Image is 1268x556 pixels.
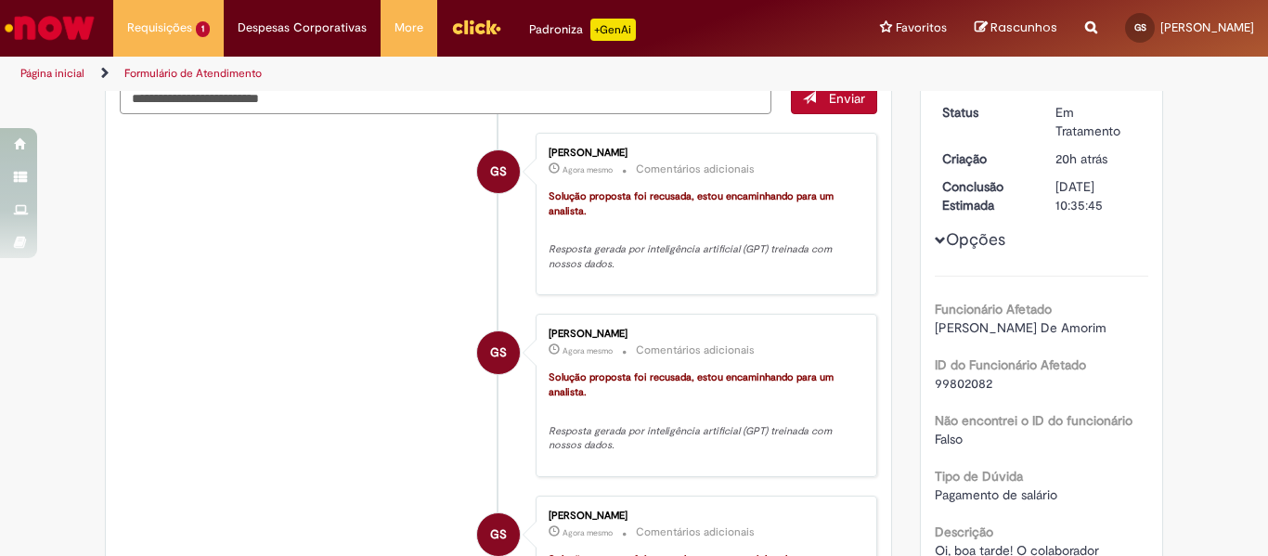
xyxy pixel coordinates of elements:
[896,19,947,37] span: Favoritos
[935,375,992,392] span: 99802082
[935,301,1052,317] b: Funcionário Afetado
[14,57,832,91] ul: Trilhas de página
[791,83,877,114] button: Enviar
[196,21,210,37] span: 1
[829,90,865,107] span: Enviar
[1160,19,1254,35] span: [PERSON_NAME]
[451,13,501,41] img: click_logo_yellow_360x200.png
[1055,149,1142,168] div: 27/08/2025 13:29:54
[549,189,836,218] font: Solução proposta foi recusada, estou encaminhando para um analista.
[990,19,1057,36] span: Rascunhos
[490,330,507,375] span: GS
[529,19,636,41] div: Padroniza
[1055,103,1142,140] div: Em Tratamento
[935,524,993,540] b: Descrição
[549,242,835,271] em: Resposta gerada por inteligência artificial (GPT) treinada com nossos dados.
[928,103,1042,122] dt: Status
[120,83,771,114] textarea: Digite sua mensagem aqui...
[563,164,613,175] time: 28/08/2025 09:35:55
[1134,21,1146,33] span: GS
[395,19,423,37] span: More
[1055,150,1107,167] span: 20h atrás
[549,329,858,340] div: [PERSON_NAME]
[1055,150,1107,167] time: 27/08/2025 13:29:54
[124,66,262,81] a: Formulário de Atendimento
[1055,177,1142,214] div: [DATE] 10:35:45
[935,319,1106,336] span: [PERSON_NAME] De Amorim
[2,9,97,46] img: ServiceNow
[477,513,520,556] div: Giovanna Couto Dos Santos
[477,150,520,193] div: Giovanna Couto Dos Santos
[928,149,1042,168] dt: Criação
[935,486,1057,503] span: Pagamento de salário
[975,19,1057,37] a: Rascunhos
[636,162,755,177] small: Comentários adicionais
[549,424,835,453] em: Resposta gerada por inteligência artificial (GPT) treinada com nossos dados.
[636,343,755,358] small: Comentários adicionais
[127,19,192,37] span: Requisições
[590,19,636,41] p: +GenAi
[563,527,613,538] time: 28/08/2025 09:35:51
[935,356,1086,373] b: ID do Funcionário Afetado
[238,19,367,37] span: Despesas Corporativas
[549,148,858,159] div: [PERSON_NAME]
[549,370,836,399] font: Solução proposta foi recusada, estou encaminhando para um analista.
[477,331,520,374] div: Giovanna Couto Dos Santos
[935,468,1023,485] b: Tipo de Dúvida
[563,164,613,175] span: Agora mesmo
[549,511,858,522] div: [PERSON_NAME]
[563,527,613,538] span: Agora mesmo
[563,345,613,356] span: Agora mesmo
[928,177,1042,214] dt: Conclusão Estimada
[563,345,613,356] time: 28/08/2025 09:35:55
[490,149,507,194] span: GS
[935,412,1132,429] b: Não encontrei o ID do funcionário
[20,66,84,81] a: Página inicial
[935,431,963,447] span: Falso
[636,524,755,540] small: Comentários adicionais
